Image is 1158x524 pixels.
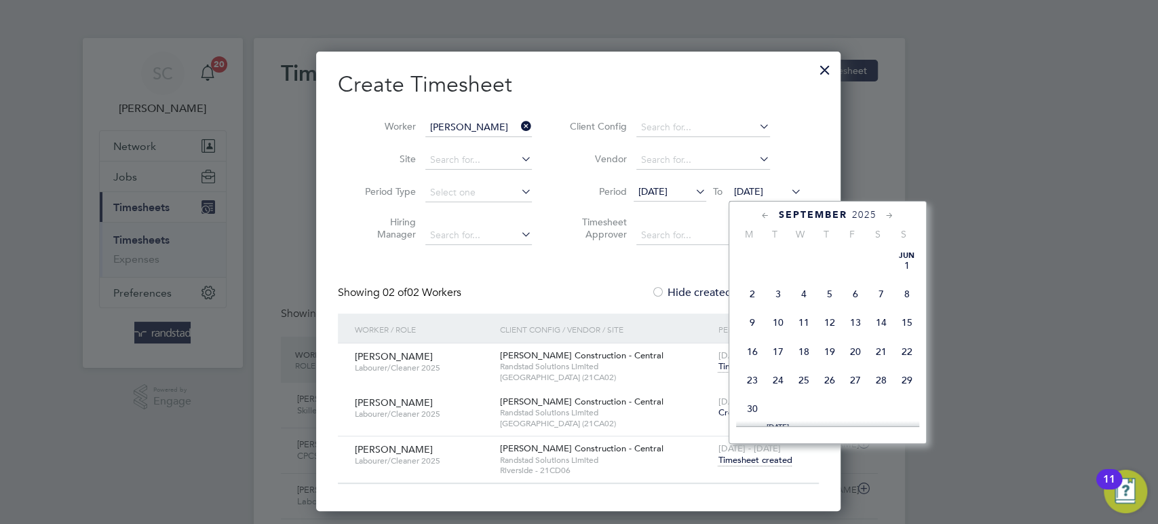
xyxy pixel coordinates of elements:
[355,455,490,466] span: Labourer/Cleaner 2025
[425,151,532,170] input: Search for...
[500,443,663,454] span: [PERSON_NAME] Construction - Central
[566,185,627,198] label: Period
[739,367,765,393] span: 23
[765,310,791,335] span: 10
[500,396,663,407] span: [PERSON_NAME] Construction - Central
[500,350,663,361] span: [PERSON_NAME] Construction - Central
[425,183,532,202] input: Select one
[500,465,711,476] span: Riverside - 21CD06
[788,228,813,240] span: W
[718,443,780,454] span: [DATE] - [DATE]
[338,286,464,300] div: Showing
[355,409,490,419] span: Labourer/Cleaner 2025
[355,216,416,240] label: Hiring Manager
[566,120,627,132] label: Client Config
[718,396,780,407] span: [DATE] - [DATE]
[355,350,433,362] span: [PERSON_NAME]
[843,281,868,307] span: 6
[736,228,762,240] span: M
[739,310,765,335] span: 9
[843,310,868,335] span: 13
[817,339,843,364] span: 19
[817,310,843,335] span: 12
[852,209,876,221] span: 2025
[636,118,770,137] input: Search for...
[500,455,711,466] span: Randstad Solutions Limited
[891,228,916,240] span: S
[865,228,891,240] span: S
[351,314,497,345] div: Worker / Role
[636,226,770,245] input: Search for...
[734,185,763,198] span: [DATE]
[355,153,416,165] label: Site
[566,216,627,240] label: Timesheet Approver
[894,281,920,307] span: 8
[791,281,817,307] span: 4
[718,454,792,466] span: Timesheet created
[714,314,805,345] div: Period
[868,281,894,307] span: 7
[709,183,727,200] span: To
[425,118,532,137] input: Search for...
[718,360,792,373] span: Timesheet created
[718,350,780,361] span: [DATE] - [DATE]
[843,339,868,364] span: 20
[839,228,865,240] span: F
[338,71,819,99] h2: Create Timesheet
[868,310,894,335] span: 14
[791,310,817,335] span: 11
[894,252,920,278] span: 1
[566,153,627,165] label: Vendor
[868,339,894,364] span: 21
[739,281,765,307] span: 2
[500,407,711,418] span: Randstad Solutions Limited
[355,185,416,198] label: Period Type
[355,362,490,373] span: Labourer/Cleaner 2025
[718,407,787,418] span: Create timesheet
[500,418,711,429] span: [GEOGRAPHIC_DATA] (21CA02)
[1103,479,1115,497] div: 11
[765,367,791,393] span: 24
[651,286,789,299] label: Hide created timesheets
[894,310,920,335] span: 15
[739,396,765,422] span: 30
[500,372,711,383] span: [GEOGRAPHIC_DATA] (21CA02)
[765,281,791,307] span: 3
[1104,470,1147,513] button: Open Resource Center, 11 new notifications
[383,286,407,299] span: 02 of
[355,396,433,409] span: [PERSON_NAME]
[355,443,433,455] span: [PERSON_NAME]
[425,226,532,245] input: Search for...
[779,209,847,221] span: September
[762,228,788,240] span: T
[638,185,668,198] span: [DATE]
[813,228,839,240] span: T
[894,367,920,393] span: 29
[817,281,843,307] span: 5
[868,367,894,393] span: 28
[843,367,868,393] span: 27
[765,339,791,364] span: 17
[791,339,817,364] span: 18
[791,367,817,393] span: 25
[500,361,711,372] span: Randstad Solutions Limited
[636,151,770,170] input: Search for...
[497,314,714,345] div: Client Config / Vendor / Site
[739,339,765,364] span: 16
[383,286,461,299] span: 02 Workers
[894,252,920,259] span: Jun
[355,120,416,132] label: Worker
[894,339,920,364] span: 22
[817,367,843,393] span: 26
